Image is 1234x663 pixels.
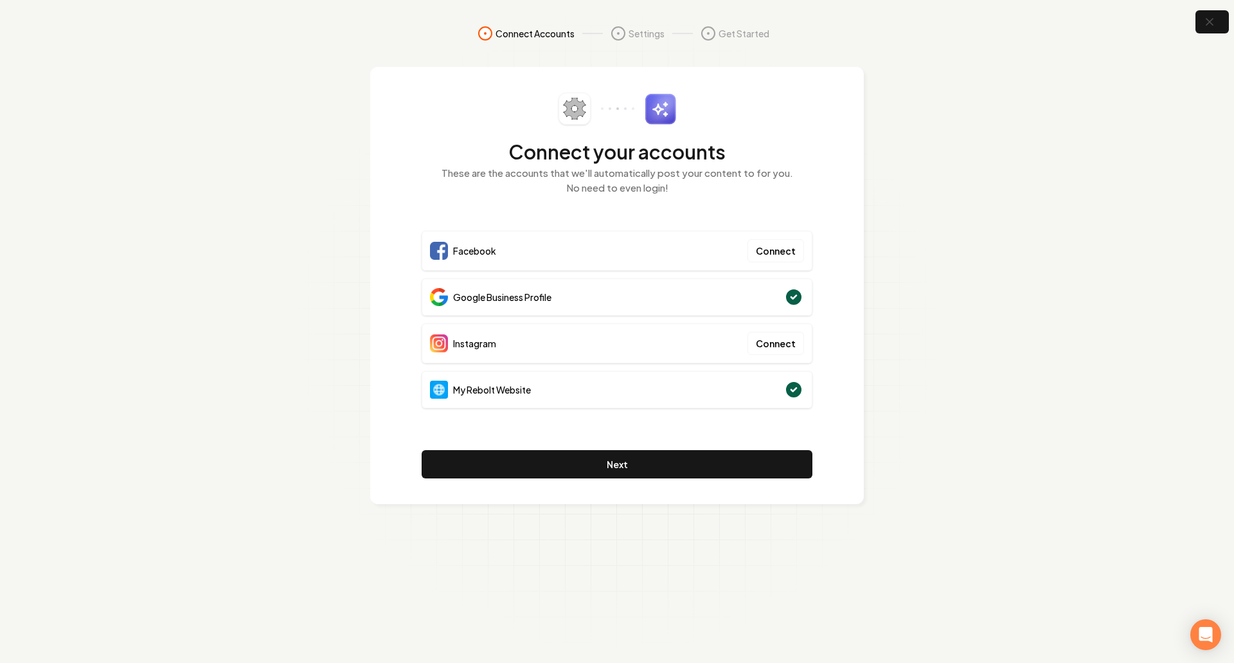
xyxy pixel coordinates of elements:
[422,166,812,195] p: These are the accounts that we'll automatically post your content to for you. No need to even login!
[747,332,804,355] button: Connect
[645,93,676,125] img: sparkles.svg
[430,288,448,306] img: Google
[453,337,496,350] span: Instagram
[453,383,531,396] span: My Rebolt Website
[453,291,551,304] span: Google Business Profile
[430,381,448,399] img: Website
[496,27,575,40] span: Connect Accounts
[422,450,812,478] button: Next
[430,242,448,260] img: Facebook
[453,244,496,257] span: Facebook
[1190,619,1221,650] div: Open Intercom Messenger
[747,239,804,262] button: Connect
[601,107,634,110] img: connector-dots.svg
[719,27,769,40] span: Get Started
[422,140,812,163] h2: Connect your accounts
[430,334,448,352] img: Instagram
[629,27,665,40] span: Settings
